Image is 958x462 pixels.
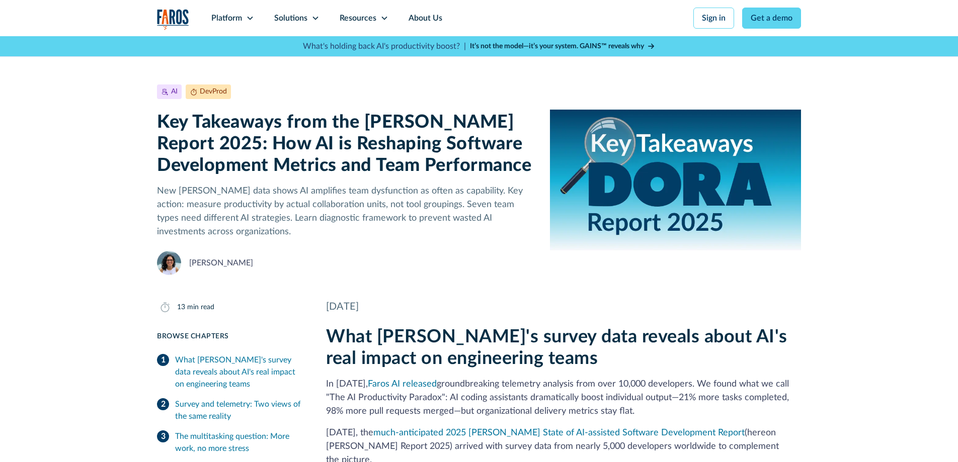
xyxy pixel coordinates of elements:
[157,331,302,342] div: Browse Chapters
[470,41,655,52] a: It’s not the model—it’s your system. GAINS™ reveals why
[187,302,214,313] div: min read
[157,9,189,30] img: Logo of the analytics and reporting company Faros.
[470,43,644,50] strong: It’s not the model—it’s your system. GAINS™ reveals why
[373,428,745,437] a: much-anticipated 2025 [PERSON_NAME] State of AI-assisted Software Development Report
[157,251,181,275] img: Naomi Lurie
[340,12,376,24] div: Resources
[368,380,437,389] a: Faros AI released
[693,8,734,29] a: Sign in
[177,302,185,313] div: 13
[157,426,302,458] a: The multitasking question: More work, no more stress
[303,40,466,52] p: What's holding back AI's productivity boost? |
[171,86,178,97] div: AI
[274,12,307,24] div: Solutions
[326,378,801,418] p: In [DATE], groundbreaking telemetry analysis from over 10,000 developers. We found what we call "...
[175,430,302,454] div: The multitasking question: More work, no more stress
[211,12,242,24] div: Platform
[326,299,801,314] div: [DATE]
[742,8,801,29] a: Get a demo
[157,350,302,394] a: What [PERSON_NAME]'s survey data reveals about AI's real impact on engineering teams
[326,326,801,369] h2: What [PERSON_NAME]'s survey data reveals about AI's real impact on engineering teams
[157,184,534,239] p: New [PERSON_NAME] data shows AI amplifies team dysfunction as often as capability. Key action: me...
[157,112,534,177] h1: Key Takeaways from the [PERSON_NAME] Report 2025: How AI is Reshaping Software Development Metric...
[189,257,253,269] div: [PERSON_NAME]
[157,9,189,30] a: home
[157,394,302,426] a: Survey and telemetry: Two views of the same reality
[175,354,302,390] div: What [PERSON_NAME]'s survey data reveals about AI's real impact on engineering teams
[175,398,302,422] div: Survey and telemetry: Two views of the same reality
[550,84,801,275] img: Key takeaways from the DORA Report 2025
[200,86,227,97] div: DevProd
